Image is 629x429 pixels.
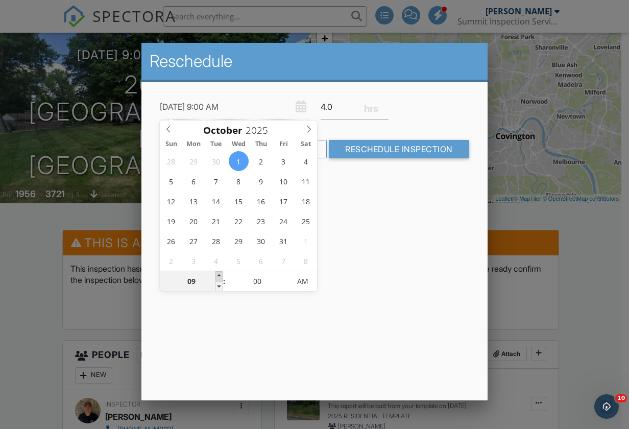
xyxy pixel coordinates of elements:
input: Scroll to increment [160,271,223,292]
input: Scroll to increment [243,124,276,137]
span: October 25, 2025 [296,211,316,231]
span: October 10, 2025 [274,171,294,191]
span: October 21, 2025 [206,211,226,231]
span: November 7, 2025 [274,251,294,271]
h2: Reschedule [150,51,479,71]
span: October 27, 2025 [184,231,204,251]
span: October 24, 2025 [274,211,294,231]
span: November 2, 2025 [161,251,181,271]
span: Fri [272,141,295,148]
span: October 2, 2025 [251,151,271,171]
span: November 8, 2025 [296,251,316,271]
span: October 3, 2025 [274,151,294,171]
span: November 1, 2025 [296,231,316,251]
span: October 12, 2025 [161,191,181,211]
span: October 15, 2025 [229,191,249,211]
span: October 4, 2025 [296,151,316,171]
span: November 6, 2025 [251,251,271,271]
span: October 14, 2025 [206,191,226,211]
iframe: Intercom live chat [594,394,619,419]
span: Click to toggle [289,271,317,292]
span: Sat [295,141,317,148]
span: October 18, 2025 [296,191,316,211]
span: October 11, 2025 [296,171,316,191]
span: October 6, 2025 [184,171,204,191]
span: October 7, 2025 [206,171,226,191]
span: September 28, 2025 [161,151,181,171]
span: October 22, 2025 [229,211,249,231]
span: October 28, 2025 [206,231,226,251]
span: October 1, 2025 [229,151,249,171]
span: September 30, 2025 [206,151,226,171]
span: November 3, 2025 [184,251,204,271]
span: Tue [205,141,227,148]
span: October 30, 2025 [251,231,271,251]
span: Thu [250,141,272,148]
span: October 26, 2025 [161,231,181,251]
span: October 31, 2025 [274,231,294,251]
span: October 29, 2025 [229,231,249,251]
span: October 8, 2025 [229,171,249,191]
span: November 5, 2025 [229,251,249,271]
span: October 9, 2025 [251,171,271,191]
span: October 20, 2025 [184,211,204,231]
input: Reschedule Inspection [329,140,469,158]
span: Sun [160,141,182,148]
input: Scroll to increment [226,271,289,292]
span: Mon [182,141,205,148]
span: October 23, 2025 [251,211,271,231]
span: Scroll to increment [203,126,243,135]
span: October 17, 2025 [274,191,294,211]
span: November 4, 2025 [206,251,226,271]
span: October 19, 2025 [161,211,181,231]
span: Wed [227,141,250,148]
span: October 13, 2025 [184,191,204,211]
span: 10 [615,394,627,402]
span: September 29, 2025 [184,151,204,171]
span: : [223,271,226,292]
span: October 16, 2025 [251,191,271,211]
span: October 5, 2025 [161,171,181,191]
